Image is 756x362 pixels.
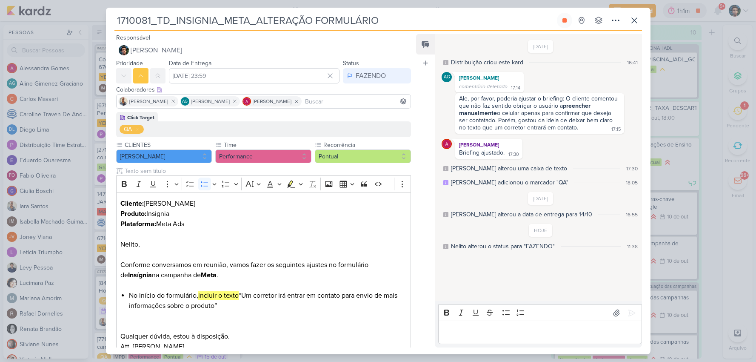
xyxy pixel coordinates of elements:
[215,149,311,163] button: Performance
[343,68,411,83] button: FAZENDO
[116,34,150,41] label: Responsável
[511,85,520,92] div: 17:14
[626,165,638,172] div: 17:30
[128,271,152,279] strong: Insígnia
[120,220,156,228] strong: Plataforma:
[356,71,386,81] div: FAZENDO
[116,175,411,192] div: Editor toolbar
[123,167,411,175] input: Texto sem título
[443,180,448,185] div: Este log é visível somente aos membros da sua organização
[459,83,508,89] span: comentário deletado
[120,198,406,209] p: [PERSON_NAME]
[124,125,132,134] div: QA
[253,98,291,105] span: [PERSON_NAME]
[626,179,638,187] div: 18:05
[451,178,568,187] div: Nelito adicionou o marcador "QA"
[627,59,638,66] div: 16:41
[343,60,359,67] label: Status
[120,219,406,229] p: Meta Ads
[181,97,189,106] div: Aline Gimenez Graciano
[242,97,251,106] img: Alessandra Gomes
[120,210,146,218] strong: Produto:
[303,96,409,106] input: Buscar
[457,74,522,82] div: [PERSON_NAME]
[120,199,144,208] strong: Cliente:
[459,95,619,131] div: Ale, por favor, poderia ajustar o briefing: O cliente comentou que não faz sentido obrigar o usuá...
[120,331,406,342] p: Qualquer dúvida, estou à disposição.
[322,141,411,149] label: Recorrência
[438,321,642,344] div: Editor editing area: main
[116,149,212,163] button: [PERSON_NAME]
[561,17,568,24] div: Parar relógio
[124,141,212,149] label: CLIENTES
[442,72,452,82] div: Aline Gimenez Graciano
[120,342,406,352] p: Att, [PERSON_NAME]
[120,209,406,219] p: Insignia
[129,290,406,311] li: No início do formulário, “Um corretor irá entrar em contato para envio de mais informações sobre ...
[459,149,505,156] div: Briefing ajustado.
[116,43,411,58] button: [PERSON_NAME]
[457,141,521,149] div: [PERSON_NAME]
[444,75,450,80] p: AG
[116,85,411,94] div: Colaboradores
[315,149,411,163] button: Pontual
[223,141,311,149] label: Time
[191,98,230,105] span: [PERSON_NAME]
[127,114,154,121] div: Click Target
[119,45,129,55] img: Nelito Junior
[451,58,523,67] div: Distribuição criou este kard
[129,98,168,105] span: [PERSON_NAME]
[116,192,411,359] div: Editor editing area: main
[201,271,217,279] strong: Meta
[459,102,592,117] strong: preencher manualmente
[508,151,519,158] div: 17:30
[443,212,448,217] div: Este log é visível à todos no kard
[443,166,448,171] div: Este log é visível à todos no kard
[131,45,182,55] span: [PERSON_NAME]
[438,305,642,321] div: Editor toolbar
[114,13,555,28] input: Kard Sem Título
[119,97,128,106] img: Iara Santos
[169,60,211,67] label: Data de Entrega
[451,242,555,251] div: Nelito alterou o status para "FAZENDO"
[626,211,638,218] div: 16:55
[451,210,592,219] div: Iara alterou a data de entrega para 14/10
[627,243,638,250] div: 11:38
[611,126,621,133] div: 17:15
[451,164,567,173] div: Alessandra alterou uma caixa de texto
[443,244,448,249] div: Este log é visível à todos no kard
[120,239,406,250] p: Nelito,
[182,100,188,104] p: AG
[443,60,448,65] div: Este log é visível à todos no kard
[442,139,452,149] img: Alessandra Gomes
[198,291,239,300] mark: incluir o texto
[116,60,143,67] label: Prioridade
[169,68,340,83] input: Select a date
[120,260,406,280] p: Conforme conversamos em reunião, vamos fazer os seguintes ajustes no formulário de na campanha de .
